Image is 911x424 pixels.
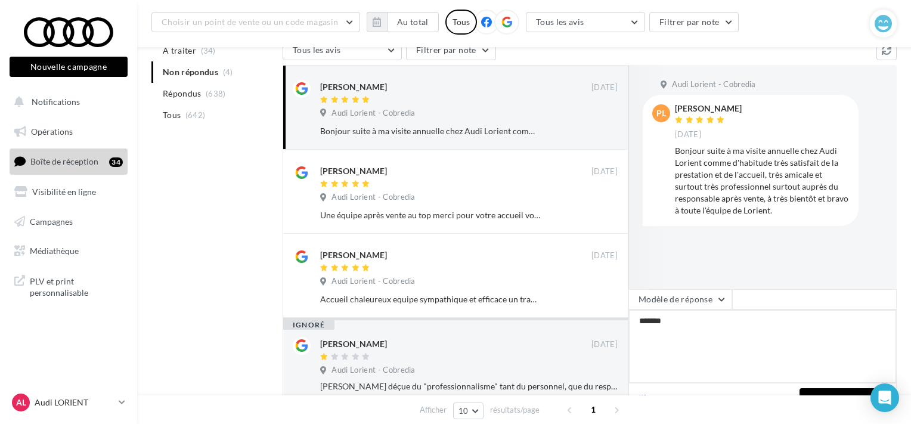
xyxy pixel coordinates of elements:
[320,125,540,137] div: Bonjour suite à ma visite annuelle chez Audi Lorient comme d'habitude très satisfait de la presta...
[387,12,439,32] button: Au total
[634,391,736,406] button: Générer une réponse
[151,12,360,32] button: Choisir un point de vente ou un code magasin
[10,57,128,77] button: Nouvelle campagne
[320,338,387,350] div: [PERSON_NAME]
[320,380,618,392] div: [PERSON_NAME] déçue du "professionnalisme" tant du personnel, que du responsable pour une marque ...
[283,40,402,60] button: Tous les avis
[293,45,341,55] span: Tous les avis
[490,404,540,416] span: résultats/page
[30,246,79,256] span: Médiathèque
[526,12,645,32] button: Tous les avis
[201,46,216,55] span: (34)
[7,268,130,304] a: PLV et print personnalisable
[109,157,123,167] div: 34
[7,89,125,114] button: Notifications
[672,79,755,90] span: Audi Lorient - Cobredia
[331,365,415,376] span: Audi Lorient - Cobredia
[31,126,73,137] span: Opérations
[30,156,98,166] span: Boîte de réception
[7,179,130,205] a: Visibilité en ligne
[406,40,496,60] button: Filtrer par note
[162,17,338,27] span: Choisir un point de vente ou un code magasin
[163,45,196,57] span: A traiter
[675,129,701,140] span: [DATE]
[163,109,181,121] span: Tous
[7,148,130,174] a: Boîte de réception34
[420,404,447,416] span: Afficher
[206,89,226,98] span: (638)
[30,216,73,226] span: Campagnes
[675,104,742,113] div: [PERSON_NAME]
[7,209,130,234] a: Campagnes
[536,17,584,27] span: Tous les avis
[458,406,469,416] span: 10
[656,107,666,119] span: PL
[320,165,387,177] div: [PERSON_NAME]
[591,339,618,350] span: [DATE]
[320,81,387,93] div: [PERSON_NAME]
[584,400,603,419] span: 1
[367,12,439,32] button: Au total
[591,82,618,93] span: [DATE]
[320,293,540,305] div: Accueil chaleureux equipe sympathique et efficace un travail bien fait je recommande a 100%
[35,397,114,408] p: Audi LORIENT
[331,276,415,287] span: Audi Lorient - Cobredia
[800,388,891,408] button: Poster ma réponse
[320,209,540,221] div: Une équipe après vente au top merci pour votre accueil vos conseils très satisfaite😃
[445,10,477,35] div: Tous
[649,12,739,32] button: Filtrer par note
[870,383,899,412] div: Open Intercom Messenger
[32,187,96,197] span: Visibilité en ligne
[453,403,484,419] button: 10
[32,97,80,107] span: Notifications
[185,110,206,120] span: (642)
[30,273,123,299] span: PLV et print personnalisable
[7,239,130,264] a: Médiathèque
[675,145,849,216] div: Bonjour suite à ma visite annuelle chez Audi Lorient comme d'habitude très satisfait de la presta...
[10,391,128,414] a: AL Audi LORIENT
[331,108,415,119] span: Audi Lorient - Cobredia
[7,119,130,144] a: Opérations
[163,88,202,100] span: Répondus
[591,166,618,177] span: [DATE]
[628,289,732,310] button: Modèle de réponse
[320,249,387,261] div: [PERSON_NAME]
[591,250,618,261] span: [DATE]
[16,397,26,408] span: AL
[283,320,334,330] div: ignoré
[331,192,415,203] span: Audi Lorient - Cobredia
